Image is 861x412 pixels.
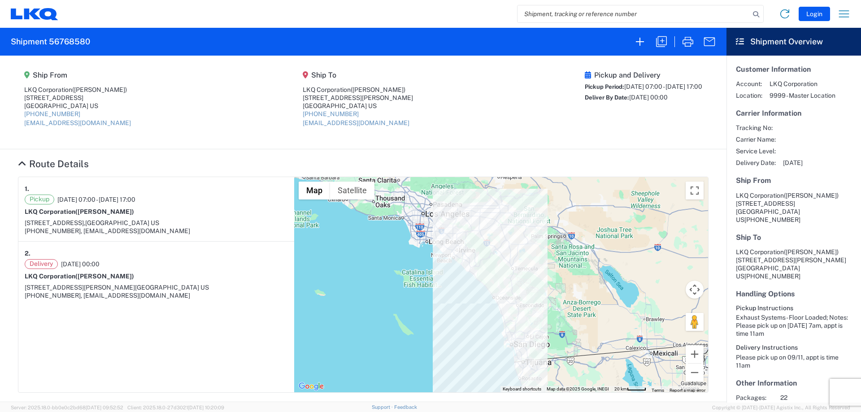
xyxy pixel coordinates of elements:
span: Packages: [736,394,773,402]
span: Map data ©2025 Google, INEGI [547,386,609,391]
h5: Carrier Information [736,109,852,117]
header: Shipment Overview [726,28,861,56]
span: [DATE] 07:00 - [DATE] 17:00 [57,195,135,204]
h6: Pickup Instructions [736,304,852,312]
h5: Pickup and Delivery [585,71,702,79]
span: Pickup Period: [585,83,624,90]
a: Report a map error [670,388,705,393]
a: [EMAIL_ADDRESS][DOMAIN_NAME] [24,119,131,126]
span: Location: [736,91,762,100]
div: LKQ Corporation [24,86,131,94]
input: Shipment, tracking or reference number [517,5,750,22]
button: Zoom in [686,345,704,363]
span: [DATE] 07:00 - [DATE] 17:00 [624,83,702,90]
h5: Ship From [736,176,852,185]
h5: Ship From [24,71,131,79]
span: 22 [780,394,857,402]
span: Delivery Date: [736,159,776,167]
a: Terms [652,388,664,393]
a: [PHONE_NUMBER] [24,110,80,117]
span: Pickup [25,195,54,204]
span: Copyright © [DATE]-[DATE] Agistix Inc., All Rights Reserved [712,403,850,412]
a: [EMAIL_ADDRESS][DOMAIN_NAME] [303,119,409,126]
span: Deliver By Date: [585,94,629,101]
address: [GEOGRAPHIC_DATA] US [736,248,852,280]
div: LKQ Corporation [303,86,413,94]
h5: Ship To [736,233,852,242]
button: Show street map [299,182,330,199]
div: [STREET_ADDRESS][PERSON_NAME] [303,94,413,102]
img: Google [296,381,326,392]
div: [STREET_ADDRESS] [24,94,131,102]
span: Client: 2025.18.0-27d3021 [127,405,224,410]
span: [GEOGRAPHIC_DATA] US [135,284,209,291]
div: [PHONE_NUMBER], [EMAIL_ADDRESS][DOMAIN_NAME] [25,291,288,299]
div: [PHONE_NUMBER], [EMAIL_ADDRESS][DOMAIN_NAME] [25,227,288,235]
span: 20 km [614,386,627,391]
strong: 2. [25,248,30,259]
a: Hide Details [18,158,89,169]
button: Zoom out [686,364,704,382]
span: ([PERSON_NAME]) [784,248,839,256]
span: ([PERSON_NAME]) [75,273,134,280]
span: [DATE] 09:52:52 [86,405,123,410]
div: [GEOGRAPHIC_DATA] US [24,102,131,110]
button: Show satellite imagery [330,182,374,199]
address: [GEOGRAPHIC_DATA] US [736,191,852,224]
span: ([PERSON_NAME]) [75,208,134,215]
h5: Handling Options [736,290,852,298]
span: [PHONE_NUMBER] [744,273,800,280]
h6: Delivery Instructions [736,344,852,351]
h5: Ship To [303,71,413,79]
span: [DATE] 00:00 [61,260,100,268]
h5: Customer Information [736,65,852,74]
span: [GEOGRAPHIC_DATA] US [85,219,159,226]
span: ([PERSON_NAME]) [351,86,405,93]
span: LKQ Corporation [770,80,835,88]
button: Drag Pegman onto the map to open Street View [686,313,704,331]
span: LKQ Corporation [STREET_ADDRESS][PERSON_NAME] [736,248,846,264]
span: Carrier Name: [736,135,776,143]
span: [STREET_ADDRESS], [25,219,85,226]
button: Map Scale: 20 km per 39 pixels [612,386,649,392]
span: [DATE] 00:00 [629,94,668,101]
span: Delivery [25,259,58,269]
span: Account: [736,80,762,88]
a: Open this area in Google Maps (opens a new window) [296,381,326,392]
button: Login [799,7,830,21]
span: Tracking No: [736,124,776,132]
button: Toggle fullscreen view [686,182,704,199]
div: Exhaust Systems - Floor Loaded; Notes: Please pick up on [DATE] 7am, appt is time 11am [736,313,852,338]
button: Keyboard shortcuts [503,386,541,392]
a: Feedback [394,404,417,410]
h5: Other Information [736,379,852,387]
h2: Shipment 56768580 [11,36,90,47]
button: Map camera controls [686,281,704,299]
a: Support [372,404,394,410]
span: 9999 - Master Location [770,91,835,100]
span: [STREET_ADDRESS] [736,200,795,207]
div: Please pick up on 09/11, appt is time 11am [736,353,852,369]
a: [PHONE_NUMBER] [303,110,359,117]
strong: LKQ Corporation [25,208,134,215]
span: Server: 2025.18.0-bb0e0c2bd68 [11,405,123,410]
span: ([PERSON_NAME]) [784,192,839,199]
span: [PHONE_NUMBER] [744,216,800,223]
span: [STREET_ADDRESS][PERSON_NAME] [25,284,135,291]
strong: 1. [25,183,29,195]
span: [DATE] [783,159,803,167]
span: [DATE] 10:20:09 [188,405,224,410]
div: [GEOGRAPHIC_DATA] US [303,102,413,110]
span: LKQ Corporation [736,192,784,199]
span: ([PERSON_NAME]) [72,86,127,93]
span: Service Level: [736,147,776,155]
strong: LKQ Corporation [25,273,134,280]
